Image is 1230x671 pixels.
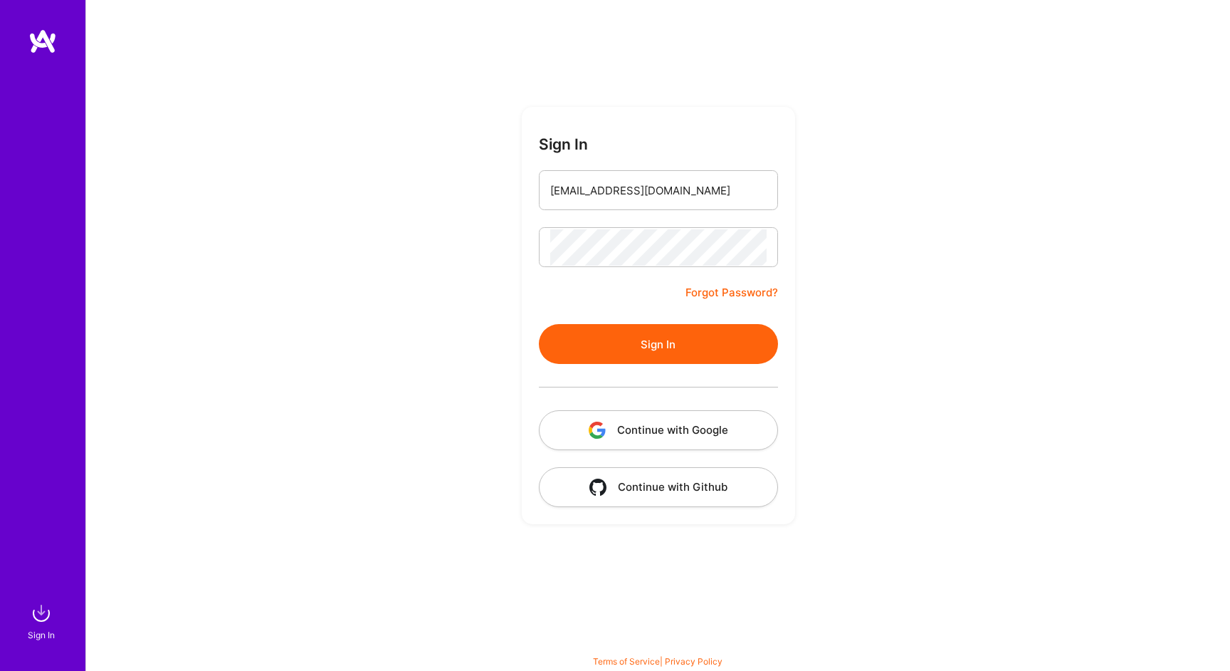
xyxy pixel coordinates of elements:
[28,28,57,54] img: logo
[685,284,778,301] a: Forgot Password?
[550,172,767,209] input: Email...
[589,422,606,439] img: icon
[593,656,722,667] span: |
[539,135,588,153] h3: Sign In
[85,628,1230,664] div: © 2025 ATeams Inc., All rights reserved.
[30,599,56,643] a: sign inSign In
[27,599,56,628] img: sign in
[28,628,55,643] div: Sign In
[589,479,606,496] img: icon
[665,656,722,667] a: Privacy Policy
[539,467,778,507] button: Continue with Github
[539,410,778,450] button: Continue with Google
[593,656,660,667] a: Terms of Service
[539,324,778,364] button: Sign In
